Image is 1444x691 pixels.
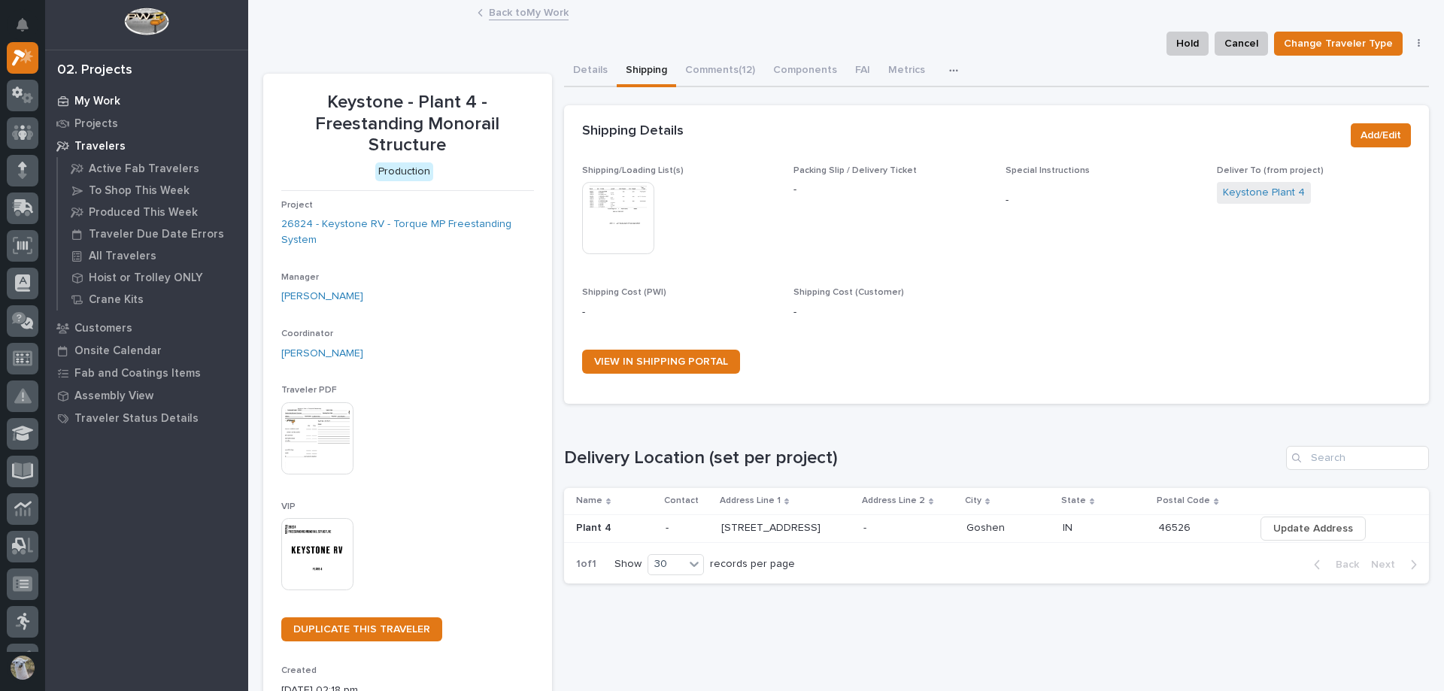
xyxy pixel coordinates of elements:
p: Show [614,558,642,571]
span: Shipping Cost (PWI) [582,288,666,297]
p: - [1006,192,1200,208]
button: Notifications [7,9,38,41]
p: All Travelers [89,250,156,263]
p: Fab and Coatings Items [74,367,201,380]
span: VIP [281,502,296,511]
button: Metrics [879,56,934,87]
span: Cancel [1224,35,1258,53]
a: Assembly View [45,384,248,407]
a: Customers [45,317,248,339]
button: Details [564,56,617,87]
p: Name [576,492,602,509]
p: Contact [664,492,699,509]
a: All Travelers [58,245,248,266]
button: Shipping [617,56,676,87]
p: IN [1063,519,1075,535]
span: Created [281,666,317,675]
p: Travelers [74,140,126,153]
a: [PERSON_NAME] [281,289,363,305]
span: Special Instructions [1006,166,1090,175]
span: Next [1371,558,1404,571]
a: Onsite Calendar [45,339,248,362]
p: Projects [74,117,118,131]
button: Change Traveler Type [1274,32,1403,56]
a: Travelers [45,135,248,157]
a: Fab and Coatings Items [45,362,248,384]
p: Keystone - Plant 4 - Freestanding Monorail Structure [281,92,534,156]
span: VIEW IN SHIPPING PORTAL [594,356,728,367]
p: [STREET_ADDRESS] [721,519,824,535]
p: To Shop This Week [89,184,190,198]
p: - [793,305,987,320]
p: Onsite Calendar [74,344,162,358]
p: records per page [710,558,795,571]
button: Next [1365,558,1429,571]
p: Produced This Week [89,206,198,220]
p: State [1061,492,1086,509]
button: Comments (12) [676,56,764,87]
p: Hoist or Trolley ONLY [89,271,203,285]
a: Produced This Week [58,202,248,223]
a: Projects [45,112,248,135]
button: users-avatar [7,652,38,683]
a: Traveler Status Details [45,407,248,429]
a: Crane Kits [58,289,248,310]
tr: Plant 4Plant 4 -[STREET_ADDRESS][STREET_ADDRESS] -- GoshenGoshen ININ 4652646526 Update Address [564,514,1430,542]
button: Components [764,56,846,87]
a: VIEW IN SHIPPING PORTAL [582,350,740,374]
p: - [793,182,987,198]
a: [PERSON_NAME] [281,346,363,362]
p: Plant 4 [576,519,614,535]
p: - [582,305,776,320]
div: Notifications [19,18,38,42]
a: Back toMy Work [489,3,569,20]
img: Workspace Logo [124,8,168,35]
div: Production [375,162,433,181]
button: Hold [1166,32,1209,56]
button: Cancel [1215,32,1268,56]
p: Goshen [966,519,1008,535]
span: Deliver To (from project) [1217,166,1324,175]
span: Shipping Cost (Customer) [793,288,904,297]
p: Active Fab Travelers [89,162,199,176]
p: Customers [74,322,132,335]
a: Traveler Due Date Errors [58,223,248,244]
span: Coordinator [281,329,333,338]
div: 02. Projects [57,62,132,79]
p: Crane Kits [89,293,144,307]
p: - [666,522,709,535]
p: Traveler Due Date Errors [89,228,224,241]
a: Hoist or Trolley ONLY [58,267,248,288]
a: DUPLICATE THIS TRAVELER [281,617,442,641]
span: Traveler PDF [281,386,337,395]
p: 46526 [1158,519,1194,535]
a: Keystone Plant 4 [1223,185,1305,201]
p: Traveler Status Details [74,412,199,426]
a: To Shop This Week [58,180,248,201]
span: Shipping/Loading List(s) [582,166,684,175]
span: Change Traveler Type [1284,35,1393,53]
a: My Work [45,89,248,112]
button: Add/Edit [1351,123,1411,147]
p: Postal Code [1157,492,1210,509]
p: Assembly View [74,389,153,403]
a: 26824 - Keystone RV - Torque MP Freestanding System [281,217,534,248]
div: Search [1286,446,1429,470]
p: - [863,519,869,535]
span: Add/Edit [1361,126,1401,144]
span: Packing Slip / Delivery Ticket [793,166,917,175]
span: DUPLICATE THIS TRAVELER [293,624,430,635]
button: Back [1302,558,1365,571]
p: My Work [74,95,120,108]
h2: Shipping Details [582,123,684,140]
span: Back [1327,558,1359,571]
button: Update Address [1260,517,1366,541]
span: Project [281,201,313,210]
a: Active Fab Travelers [58,158,248,179]
h1: Delivery Location (set per project) [564,447,1281,469]
p: Address Line 1 [720,492,781,509]
button: FAI [846,56,879,87]
span: Manager [281,273,319,282]
p: City [965,492,981,509]
span: Update Address [1273,520,1353,538]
